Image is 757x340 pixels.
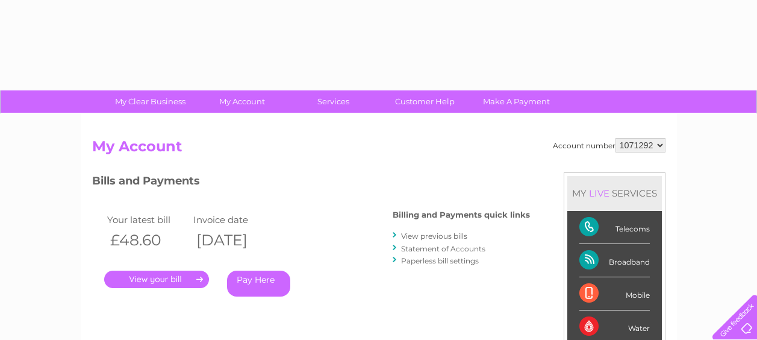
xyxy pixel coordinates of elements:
a: Statement of Accounts [401,244,485,253]
a: Pay Here [227,271,290,297]
div: LIVE [587,187,612,199]
div: Telecoms [579,211,650,244]
div: Account number [553,138,665,153]
div: Broadband [579,244,650,277]
a: View previous bills [401,231,467,241]
a: Make A Payment [467,90,566,113]
a: . [104,271,209,288]
h3: Bills and Payments [92,172,530,194]
a: Paperless bill settings [401,256,479,265]
h4: Billing and Payments quick links [393,210,530,219]
h2: My Account [92,138,665,161]
a: My Clear Business [101,90,200,113]
td: Your latest bill [104,212,191,228]
a: Customer Help [375,90,475,113]
div: Mobile [579,277,650,310]
td: Invoice date [190,212,277,228]
div: MY SERVICES [567,176,662,210]
a: Services [284,90,383,113]
th: £48.60 [104,228,191,253]
a: My Account [192,90,291,113]
th: [DATE] [190,228,277,253]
